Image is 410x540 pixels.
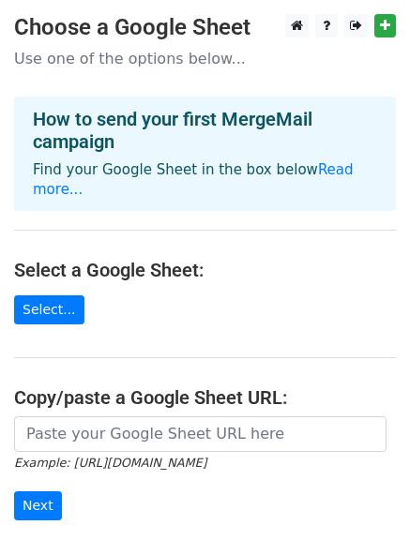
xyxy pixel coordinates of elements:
[14,295,84,324] a: Select...
[14,416,387,452] input: Paste your Google Sheet URL here
[14,49,396,68] p: Use one of the options below...
[14,456,206,470] small: Example: [URL][DOMAIN_NAME]
[14,259,396,281] h4: Select a Google Sheet:
[14,386,396,409] h4: Copy/paste a Google Sheet URL:
[14,491,62,520] input: Next
[33,108,377,153] h4: How to send your first MergeMail campaign
[14,14,396,41] h3: Choose a Google Sheet
[33,161,354,198] a: Read more...
[33,160,377,200] p: Find your Google Sheet in the box below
